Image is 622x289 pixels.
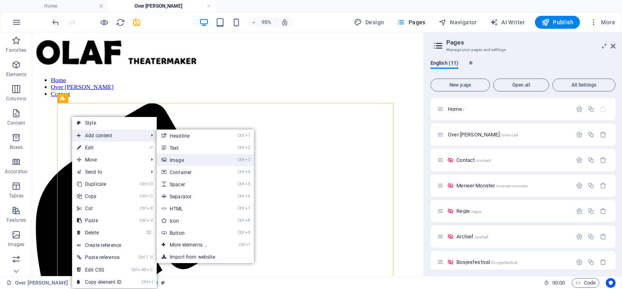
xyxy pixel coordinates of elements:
[149,145,153,150] i: ⏎
[157,239,224,251] a: Ctrl⏎More elements ...
[471,209,481,214] span: /regie
[600,106,607,113] div: The startpage cannot be deleted
[9,193,23,199] p: Tables
[72,251,126,263] a: Ctrl⇧VPaste reference
[72,190,126,202] a: CtrlCCopy
[72,202,126,215] a: CtrlXCut
[588,157,594,164] div: Duplicate
[552,79,616,91] button: All Settings
[600,182,607,189] div: Remove
[588,131,594,138] div: Duplicate
[6,96,26,102] p: Columns
[474,235,488,239] span: /archief
[496,184,528,188] span: /meneer-monster
[245,218,250,223] i: 8
[439,18,477,26] span: Navigator
[132,18,141,27] i: Save (Ctrl+S)
[245,206,250,211] i: 7
[157,227,224,239] a: Ctrl9Button
[448,106,464,112] span: Click to open page
[576,208,583,215] div: Settings
[238,169,244,174] i: Ctrl
[487,16,528,29] button: AI Writer
[6,278,68,288] a: Click to cancel selection. Double-click to open Pages
[354,18,384,26] span: Design
[72,215,126,227] a: CtrlVPaste
[544,278,565,288] h6: Session time
[140,218,146,223] i: Ctrl
[238,133,244,138] i: Ctrl
[140,193,146,199] i: Ctrl
[590,18,615,26] span: More
[51,17,60,27] button: undo
[72,154,145,166] span: Move
[108,2,215,11] h4: Over [PERSON_NAME]
[463,107,464,112] span: /
[132,17,141,27] button: save
[72,166,145,178] a: Send to
[434,83,486,87] span: New page
[157,154,224,166] a: Ctrl3Image
[558,280,559,286] span: :
[446,39,616,46] h2: Pages
[238,157,244,162] i: Ctrl
[8,241,25,248] p: Images
[501,133,518,137] span: /over-olaf
[145,255,149,260] i: ⇧
[146,230,153,235] i: ⌦
[239,242,245,247] i: Ctrl
[248,17,277,27] button: 95%
[600,131,607,138] div: Remove
[588,106,594,113] div: Duplicate
[430,58,458,70] span: English (11)
[600,259,607,266] div: Remove
[576,182,583,189] div: Settings
[6,217,26,223] p: Features
[576,131,583,138] div: Settings
[245,193,250,199] i: 6
[430,60,616,75] div: Language Tabs
[576,106,583,113] div: Settings
[150,255,153,260] i: V
[454,259,572,265] div: Bosjesfestival/bosjesfestival
[157,166,224,178] a: Ctrl4Container
[72,264,126,276] a: CtrlAltCEdit CSS
[600,157,607,164] div: Remove
[493,79,549,91] button: Open all
[454,183,572,188] div: Meneer Monster/meneer-monster
[588,182,594,189] div: Duplicate
[588,259,594,266] div: Duplicate
[281,19,288,26] i: On resize automatically adjust zoom level to fit chosen device.
[238,206,244,211] i: Ctrl
[351,16,388,29] button: Design
[147,181,153,187] i: D
[157,142,224,154] a: Ctrl2Text
[6,47,26,53] p: Favorites
[116,18,125,27] i: Reload page
[245,145,250,150] i: 2
[430,79,490,91] button: New page
[588,208,594,215] div: Duplicate
[454,157,572,163] div: Contact/contact
[491,260,517,265] span: /bosjesfestival
[435,16,480,29] button: Navigator
[115,17,125,27] button: reload
[131,267,138,272] i: Ctrl
[397,18,425,26] span: Pages
[586,16,618,29] button: More
[552,278,565,288] span: 00 00
[140,181,146,187] i: Ctrl
[138,267,146,272] i: Alt
[141,279,148,285] i: Ctrl
[446,46,599,53] h3: Manage your pages and settings
[147,218,153,223] i: V
[238,181,244,187] i: Ctrl
[394,16,428,29] button: Pages
[600,208,607,215] div: Remove
[456,183,528,189] span: Click to open page
[454,208,572,214] div: Regie/regie
[575,278,596,288] span: Code
[588,233,594,240] div: Duplicate
[149,279,153,285] i: I
[10,266,23,272] p: Slider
